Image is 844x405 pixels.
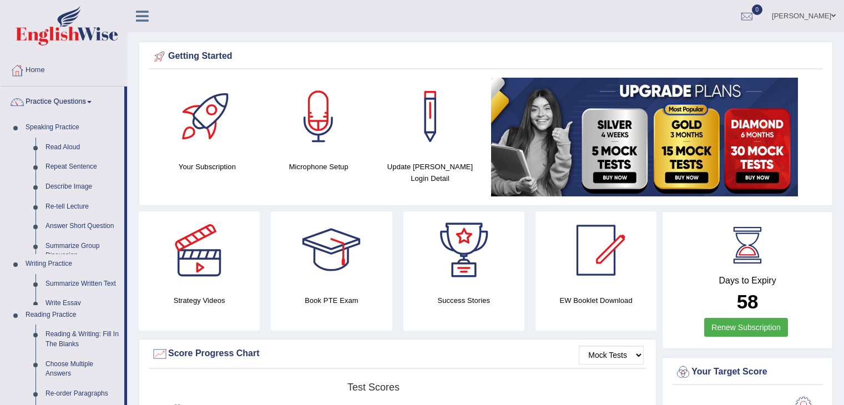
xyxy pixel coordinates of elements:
[1,87,124,114] a: Practice Questions
[41,216,124,236] a: Answer Short Question
[675,276,820,286] h4: Days to Expiry
[752,4,763,15] span: 0
[41,274,124,294] a: Summarize Written Text
[151,48,820,65] div: Getting Started
[151,346,644,362] div: Score Progress Chart
[535,295,656,306] h4: EW Booklet Download
[271,295,392,306] h4: Book PTE Exam
[41,138,124,158] a: Read Aloud
[41,384,124,404] a: Re-order Paragraphs
[347,382,400,393] tspan: Test scores
[1,55,127,83] a: Home
[403,295,524,306] h4: Success Stories
[21,305,124,325] a: Reading Practice
[139,295,260,306] h4: Strategy Videos
[41,236,124,266] a: Summarize Group Discussion
[21,254,124,274] a: Writing Practice
[157,161,257,173] h4: Your Subscription
[41,177,124,197] a: Describe Image
[41,197,124,217] a: Re-tell Lecture
[491,78,798,196] img: small5.jpg
[380,161,481,184] h4: Update [PERSON_NAME] Login Detail
[737,291,759,312] b: 58
[675,364,820,381] div: Your Target Score
[41,157,124,177] a: Repeat Sentence
[21,118,124,138] a: Speaking Practice
[41,293,124,313] a: Write Essay
[704,318,788,337] a: Renew Subscription
[269,161,369,173] h4: Microphone Setup
[41,355,124,384] a: Choose Multiple Answers
[41,325,124,354] a: Reading & Writing: Fill In The Blanks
